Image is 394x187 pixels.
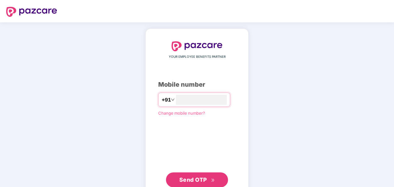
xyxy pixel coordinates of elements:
span: +91 [162,96,171,104]
span: YOUR EMPLOYEE BENEFITS PARTNER [169,54,226,59]
span: double-right [211,178,215,182]
img: logo [6,7,57,17]
span: Send OTP [179,176,207,183]
span: down [171,98,175,102]
div: Mobile number [158,80,236,89]
img: logo [172,41,222,51]
a: Change mobile number? [158,111,205,116]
